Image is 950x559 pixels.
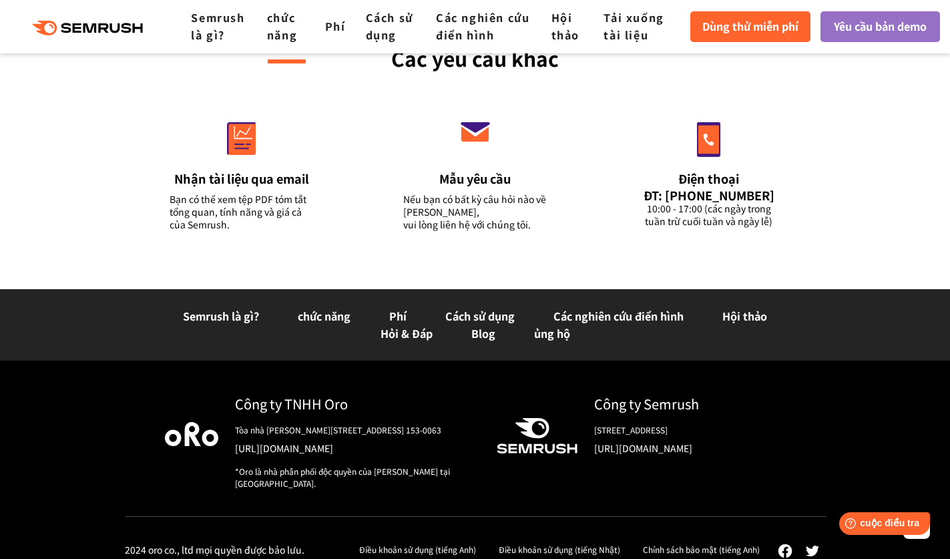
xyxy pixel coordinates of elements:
a: Semrush là gì? [191,9,244,43]
a: chức năng [267,9,297,43]
a: [URL][DOMAIN_NAME] [235,441,475,455]
a: Tải xuống tài liệu [604,9,664,43]
a: [URL][DOMAIN_NAME] [594,441,786,455]
font: Nhận tài liệu qua email [174,170,309,187]
img: Facebook [778,544,792,558]
font: [URL][DOMAIN_NAME] [235,441,333,455]
a: Dùng thử miễn phí [690,11,810,42]
a: ủng hộ [534,325,570,341]
img: Twitter [806,546,819,556]
font: Công ty Semrush [594,394,699,413]
a: Cách sử dụng [445,308,515,324]
font: 2024 oro co., ltd mọi quyền được bảo lưu. [125,543,304,556]
a: Các nghiên cứu điển hình [436,9,529,43]
a: Điều khoản sử dụng (tiếng Nhật) [499,544,620,555]
font: [URL][DOMAIN_NAME] [594,441,692,455]
a: Điều khoản sử dụng (tiếng Anh) [359,544,476,555]
font: Yêu cầu bản demo [834,18,927,34]
font: ĐT: [PHONE_NUMBER] [644,186,774,204]
a: Chính sách bảo mật (tiếng Anh) [643,544,760,555]
font: Điện thoại [678,170,739,187]
font: Bạn có thể xem tệp PDF tóm tắt tổng quan, tính năng và giá cả của Semrush. [170,192,306,231]
img: Công ty Oro [165,422,218,446]
a: Yêu cầu bản demo [820,11,940,42]
font: vui lòng liên hệ với chúng tôi. [403,218,531,231]
a: Hội thảo [551,9,579,43]
a: Phí [325,18,346,34]
font: Nếu bạn có bất kỳ câu hỏi nào về [PERSON_NAME], [403,192,546,218]
a: Các nghiên cứu điển hình [553,308,684,324]
a: Hội thảo [722,308,767,324]
a: Blog [471,325,495,341]
font: Tòa nhà [PERSON_NAME][STREET_ADDRESS] 153-0063 [235,424,441,435]
a: Semrush là gì? [183,308,259,324]
iframe: Trợ giúp trình khởi chạy tiện ích [831,507,935,544]
font: *Oro là nhà phân phối độc quyền của [PERSON_NAME] tại [GEOGRAPHIC_DATA]. [235,465,450,489]
font: Công ty TNHH Oro [235,394,348,413]
font: 10:00 - 17:00 (các ngày trong tuần trừ cuối tuần và ngày lễ) [645,202,772,228]
font: Các yêu cầu khác [391,43,559,73]
a: Cách sử dụng [366,9,413,43]
a: Hỏi & Đáp [381,325,433,341]
font: Mẫu yêu cầu [439,170,511,187]
a: chức năng [298,308,350,324]
a: Mẫu yêu cầu Nếu bạn có bất kỳ câu hỏi nào về [PERSON_NAME],vui lòng liên hệ với chúng tôi. [375,94,575,248]
a: Phí [389,308,407,324]
font: Dùng thử miễn phí [702,18,798,34]
a: Nhận tài liệu qua email Bạn có thể xem tệp PDF tóm tắt tổng quan, tính năng và giá cả của Semrush. [142,94,342,248]
font: [STREET_ADDRESS] [594,424,668,435]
